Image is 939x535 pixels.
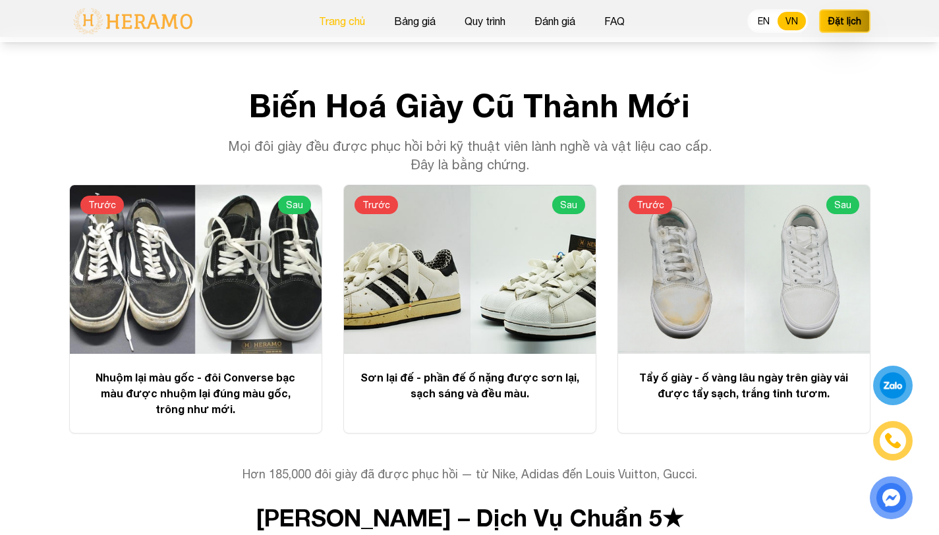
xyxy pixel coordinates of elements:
p: Hơn 185,000 đôi giày đã được phục hồi — từ Nike, Adidas đến Louis Vuitton, Gucci. [69,465,870,484]
h2: Biến Hoá Giày Cũ Thành Mới [69,90,870,121]
span: Sau [278,196,311,214]
p: Nhuộm lại màu gốc - đôi Converse bạc màu được nhuộm lại đúng màu gốc, trông như mới. [86,370,306,417]
button: Trang chủ [315,13,369,30]
img: phone-icon [883,432,902,451]
p: Sơn lại đế - phần đế ố nặng được sơn lại, sạch sáng và đều màu. [360,370,580,401]
p: Tẩy ố giày - ố vàng lâu ngày trên giày vải được tẩy sạch, trắng tinh tươm. [634,370,854,401]
a: phone-icon [875,423,911,459]
span: Trước [355,196,398,214]
button: Quy trình [461,13,509,30]
button: Đặt lịch [819,9,870,33]
button: Bảng giá [390,13,440,30]
span: Trước [629,196,672,214]
img: logo-with-text.png [69,7,196,35]
span: Sau [552,196,585,214]
h3: [PERSON_NAME] – Dịch Vụ Chuẩn 5★ [69,505,870,531]
button: Đánh giá [530,13,579,30]
button: EN [750,12,778,30]
span: Sau [826,196,859,214]
span: Trước [80,196,124,214]
button: FAQ [600,13,629,30]
button: VN [778,12,806,30]
p: Mọi đôi giày đều được phục hồi bởi kỹ thuật viên lành nghề và vật liệu cao cấp. Đây là bằng chứng. [217,137,723,174]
